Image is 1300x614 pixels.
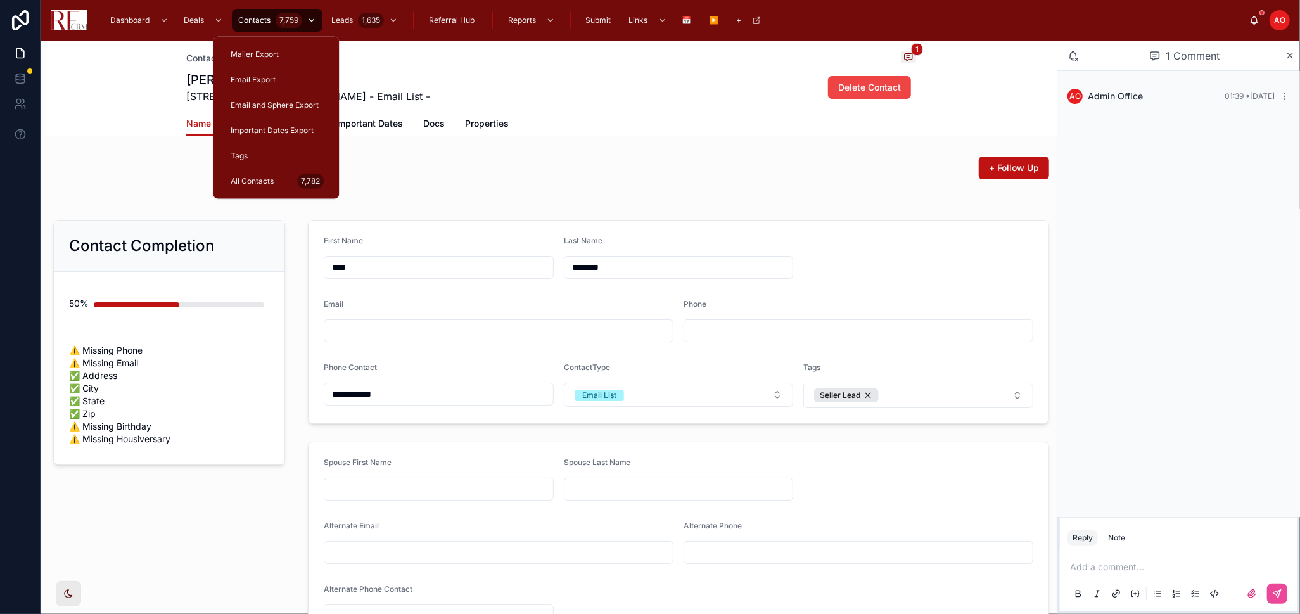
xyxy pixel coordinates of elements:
[582,390,616,401] div: Email List
[423,9,483,32] a: Referral Hub
[564,362,610,372] span: ContactType
[220,119,331,142] a: Important Dates Export
[177,9,229,32] a: Deals
[465,112,509,138] a: Properties
[186,52,224,65] a: Contacts
[803,383,1033,408] button: Select Button
[110,15,150,25] span: Dashboard
[1069,91,1081,101] span: AO
[238,15,271,25] span: Contacts
[1103,530,1130,546] button: Note
[580,9,620,32] a: Submit
[828,76,911,99] button: Delete Contact
[703,9,728,32] a: ▶️
[1067,530,1098,546] button: Reply
[231,100,319,110] span: Email and Sphere Export
[231,151,248,161] span: Tags
[186,117,255,130] span: Name / Address
[838,81,901,94] span: Delete Contact
[220,68,331,91] a: Email Export
[297,174,324,189] div: 7,782
[324,521,379,530] span: Alternate Email
[682,15,692,25] span: 📅
[232,9,322,32] a: Contacts7,759
[184,15,204,25] span: Deals
[429,15,475,25] span: Referral Hub
[502,9,561,32] a: Reports
[324,584,412,594] span: Alternate Phone Contact
[220,43,331,66] a: Mailer Export
[104,9,175,32] a: Dashboard
[737,15,742,25] span: +
[324,362,377,372] span: Phone Contact
[335,117,403,130] span: Important Dates
[465,117,509,130] span: Properties
[186,71,430,89] h1: [PERSON_NAME]
[186,89,430,104] span: [STREET_ADDRESS][PERSON_NAME] - Email List -
[276,13,302,28] div: 7,759
[423,117,445,130] span: Docs
[684,521,742,530] span: Alternate Phone
[69,236,214,256] h2: Contact Completion
[423,112,445,138] a: Docs
[1108,533,1125,543] div: Note
[51,10,87,30] img: App logo
[676,9,701,32] a: 📅
[331,15,353,25] span: Leads
[186,112,255,136] a: Name / Address
[220,94,331,117] a: Email and Sphere Export
[730,9,768,32] a: +
[710,15,719,25] span: ▶️
[508,15,536,25] span: Reports
[231,125,314,136] span: Important Dates Export
[335,112,403,138] a: Important Dates
[231,75,276,85] span: Email Export
[324,299,343,309] span: Email
[586,15,611,25] span: Submit
[324,236,363,245] span: First Name
[684,299,706,309] span: Phone
[69,344,269,445] span: ⚠️ Missing Phone ⚠️ Missing Email ✅ Address ✅ City ✅ State ✅ Zip ⚠️ Missing Birthday ⚠️ Missing H...
[989,162,1039,174] span: + Follow Up
[820,390,860,400] span: Seller Lead
[629,15,648,25] span: Links
[231,176,274,186] span: All Contacts
[1088,90,1143,103] span: Admin Office
[231,49,279,60] span: Mailer Export
[358,13,384,28] div: 1,635
[564,236,602,245] span: Last Name
[98,6,1249,34] div: scrollable content
[979,157,1049,179] button: + Follow Up
[324,457,392,467] span: Spouse First Name
[901,51,916,66] button: 1
[911,43,923,56] span: 1
[564,457,631,467] span: Spouse Last Name
[1166,48,1220,63] span: 1 Comment
[325,9,404,32] a: Leads1,635
[814,388,879,402] button: Unselect 355
[803,362,820,372] span: Tags
[623,9,673,32] a: Links
[564,383,794,407] button: Select Button
[220,144,331,167] a: Tags
[1225,91,1275,101] span: 01:39 • [DATE]
[220,170,331,193] a: All Contacts7,782
[1274,15,1285,25] span: AO
[69,291,89,316] div: 50%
